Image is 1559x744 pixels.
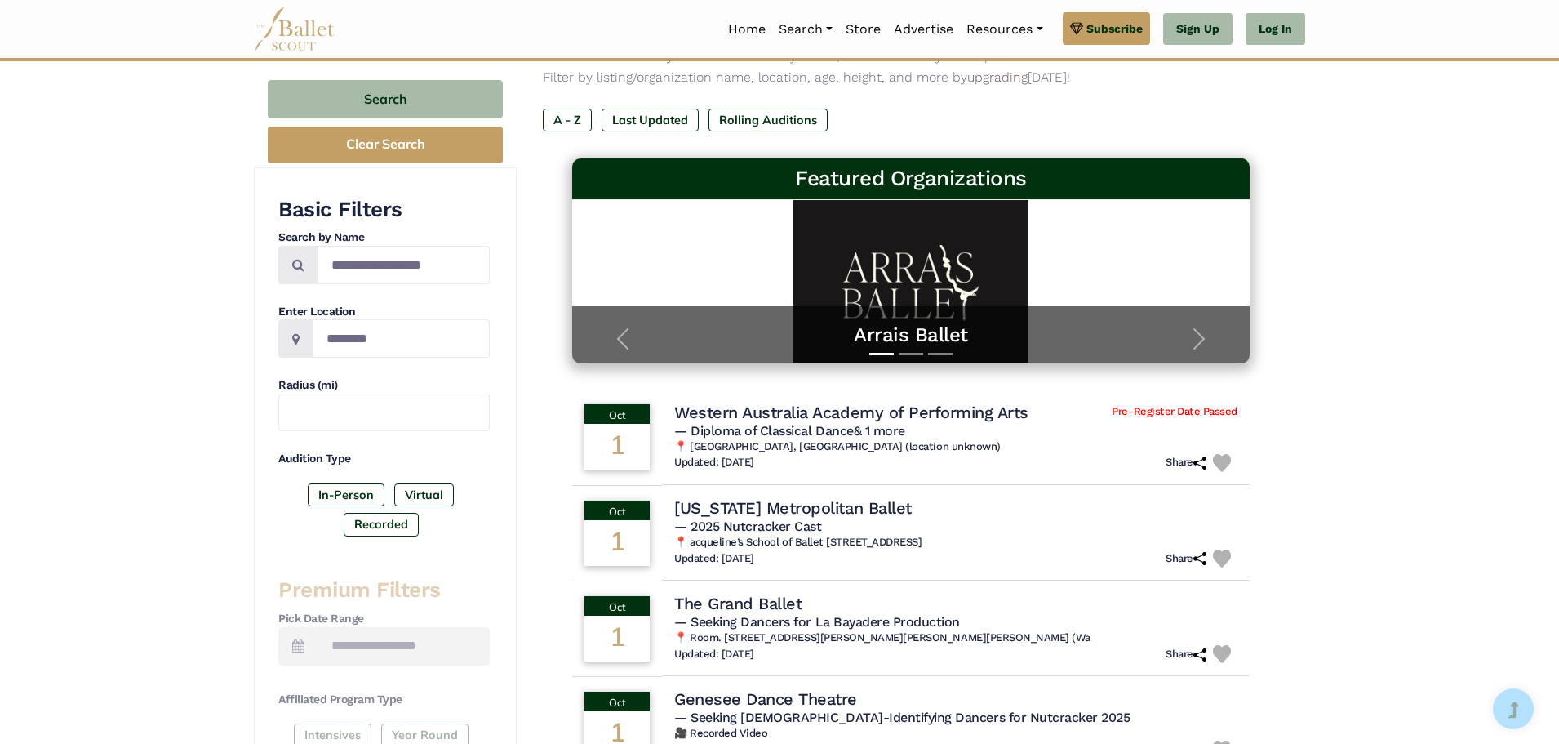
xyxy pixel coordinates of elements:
[278,196,490,224] h3: Basic Filters
[960,12,1049,47] a: Resources
[674,519,821,534] span: — 2025 Nutcracker Cast
[584,404,650,424] div: Oct
[674,614,960,630] span: — Seeking Dancers for La Bayadere Production
[1166,456,1206,470] h6: Share
[589,323,1233,348] a: Arrais Ballet
[967,69,1028,85] a: upgrading
[543,109,592,131] label: A - Z
[313,319,490,358] input: Location
[674,648,754,662] h6: Updated: [DATE]
[708,109,828,131] label: Rolling Auditions
[584,424,650,470] div: 1
[674,552,754,566] h6: Updated: [DATE]
[674,497,912,519] h4: [US_STATE] Metropolitan Ballet
[584,501,650,520] div: Oct
[585,165,1237,193] h3: Featured Organizations
[674,423,905,439] span: — Diploma of Classical Dance
[887,12,960,47] a: Advertise
[869,345,894,363] button: Slide 1
[674,402,1028,423] h4: Western Australia Academy of Performing Arts
[674,593,802,614] h4: The Grand Ballet
[308,483,384,506] label: In-Person
[543,67,1279,88] p: Filter by listing/organization name, location, age, height, and more by [DATE]!
[839,12,887,47] a: Store
[584,596,650,616] div: Oct
[268,80,503,118] button: Search
[394,483,454,506] label: Virtual
[772,12,839,47] a: Search
[278,611,490,627] h4: Pick Date Range
[278,692,490,708] h4: Affiliated Program Type
[278,451,490,467] h4: Audition Type
[278,229,490,246] h4: Search by Name
[674,631,1237,645] h6: 📍 Room. [STREET_ADDRESS][PERSON_NAME][PERSON_NAME][PERSON_NAME] (Wa
[1063,12,1150,45] a: Subscribe
[1086,20,1143,38] span: Subscribe
[674,440,1237,454] h6: 📍 [GEOGRAPHIC_DATA], [GEOGRAPHIC_DATA] (location unknown)
[602,109,699,131] label: Last Updated
[1070,20,1083,38] img: gem.svg
[1166,648,1206,662] h6: Share
[722,12,772,47] a: Home
[1166,552,1206,566] h6: Share
[318,246,490,284] input: Search by names...
[899,345,923,363] button: Slide 2
[584,692,650,711] div: Oct
[674,456,754,470] h6: Updated: [DATE]
[584,520,650,566] div: 1
[674,688,857,710] h4: Genesee Dance Theatre
[278,304,490,320] h4: Enter Location
[928,345,953,363] button: Slide 3
[278,377,490,394] h4: Radius (mi)
[584,616,650,662] div: 1
[268,127,503,163] button: Clear Search
[278,577,490,604] h3: Premium Filters
[674,710,1130,725] span: — Seeking [DEMOGRAPHIC_DATA]-Identifying Dancers for Nutcracker 2025
[674,536,1237,550] h6: 📍 acqueline’s School of Ballet [STREET_ADDRESS]
[1163,13,1233,46] a: Sign Up
[344,513,419,536] label: Recorded
[854,423,905,439] a: & 1 more
[1246,13,1305,46] a: Log In
[1112,405,1237,419] span: Pre-Register Date Passed
[674,727,1237,741] h6: 🎥 Recorded Video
